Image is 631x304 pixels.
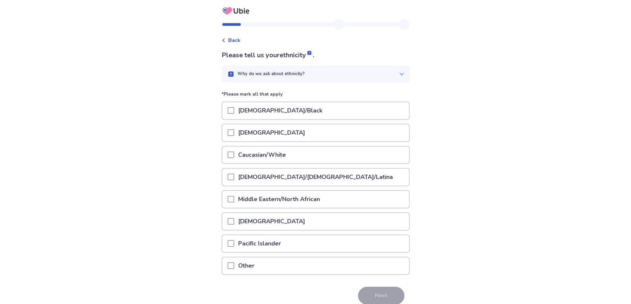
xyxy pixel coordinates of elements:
[222,50,410,60] p: Please tell us your .
[234,235,285,252] p: Pacific Islander
[234,169,397,186] p: [DEMOGRAPHIC_DATA]/[DEMOGRAPHIC_DATA]/Latina
[234,147,290,163] p: Caucasian/White
[234,257,258,274] p: Other
[234,191,324,208] p: Middle Eastern/North African
[222,91,410,102] p: *Please mark all that apply
[237,71,305,77] p: Why do we ask about ethnicity?
[234,213,309,230] p: [DEMOGRAPHIC_DATA]
[234,124,309,141] p: [DEMOGRAPHIC_DATA]
[228,36,240,44] span: Back
[280,51,313,60] span: ethnicity
[234,102,326,119] p: [DEMOGRAPHIC_DATA]/Black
